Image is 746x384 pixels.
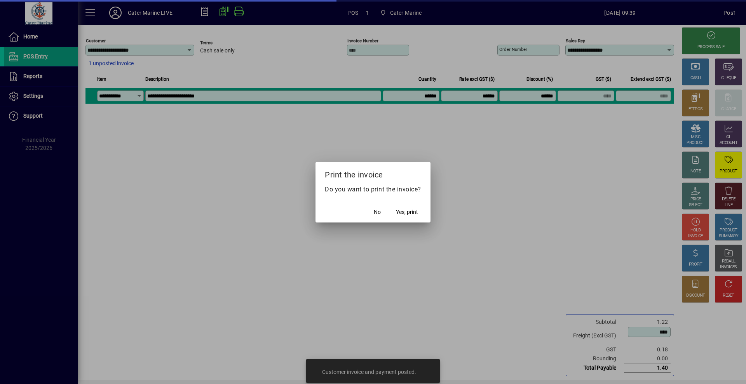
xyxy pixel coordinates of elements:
[365,205,390,219] button: No
[393,205,421,219] button: Yes, print
[374,208,381,216] span: No
[315,162,431,184] h2: Print the invoice
[396,208,418,216] span: Yes, print
[325,185,421,194] p: Do you want to print the invoice?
